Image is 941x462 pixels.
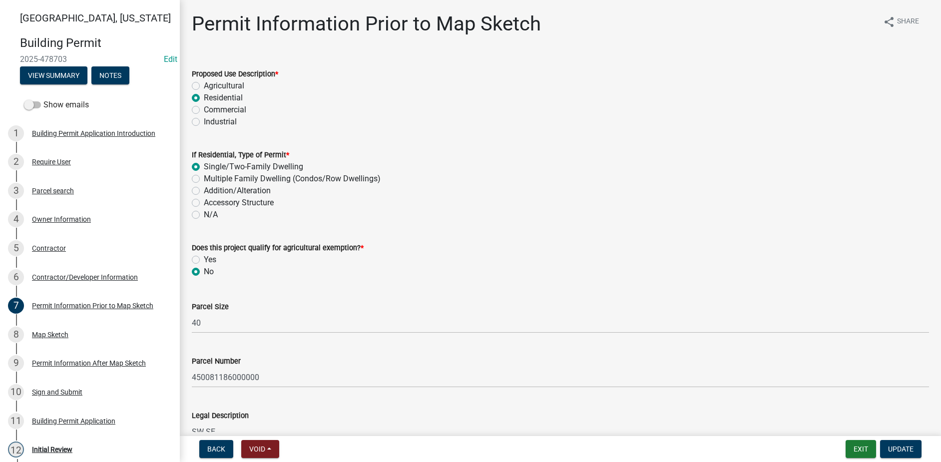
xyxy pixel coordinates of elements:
[8,384,24,400] div: 10
[204,104,246,116] label: Commercial
[846,440,876,458] button: Exit
[32,389,82,396] div: Sign and Submit
[20,72,87,80] wm-modal-confirm: Summary
[32,331,68,338] div: Map Sketch
[164,54,177,64] a: Edit
[192,71,278,78] label: Proposed Use Description
[8,298,24,314] div: 7
[204,92,243,104] label: Residential
[207,445,225,453] span: Back
[192,245,364,252] label: Does this project qualify for agricultural exemption?
[888,445,914,453] span: Update
[8,269,24,285] div: 6
[204,80,244,92] label: Agricultural
[897,16,919,28] span: Share
[241,440,279,458] button: Void
[192,413,249,420] label: Legal Description
[32,130,155,137] div: Building Permit Application Introduction
[91,66,129,84] button: Notes
[91,72,129,80] wm-modal-confirm: Notes
[204,185,271,197] label: Addition/Alteration
[32,446,72,453] div: Initial Review
[32,274,138,281] div: Contractor/Developer Information
[32,216,91,223] div: Owner Information
[199,440,233,458] button: Back
[8,183,24,199] div: 3
[192,152,289,159] label: If Residential, Type of Permit
[8,240,24,256] div: 5
[204,254,216,266] label: Yes
[8,154,24,170] div: 2
[204,209,218,221] label: N/A
[192,304,229,311] label: Parcel Size
[204,173,381,185] label: Multiple Family Dwelling (Condos/Row Dwellings)
[20,66,87,84] button: View Summary
[880,440,922,458] button: Update
[20,12,171,24] span: [GEOGRAPHIC_DATA], [US_STATE]
[8,355,24,371] div: 9
[8,327,24,343] div: 8
[20,36,172,50] h4: Building Permit
[32,418,115,425] div: Building Permit Application
[32,245,66,252] div: Contractor
[24,99,89,111] label: Show emails
[164,54,177,64] wm-modal-confirm: Edit Application Number
[883,16,895,28] i: share
[32,158,71,165] div: Require User
[8,211,24,227] div: 4
[8,413,24,429] div: 11
[204,266,214,278] label: No
[32,360,146,367] div: Permit Information After Map Sketch
[32,187,74,194] div: Parcel search
[192,12,541,36] h1: Permit Information Prior to Map Sketch
[8,442,24,458] div: 12
[32,302,153,309] div: Permit Information Prior to Map Sketch
[875,12,927,31] button: shareShare
[204,161,303,173] label: Single/Two-Family Dwelling
[204,116,237,128] label: Industrial
[192,358,241,365] label: Parcel Number
[20,54,160,64] span: 2025-478703
[204,197,274,209] label: Accessory Structure
[8,125,24,141] div: 1
[249,445,265,453] span: Void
